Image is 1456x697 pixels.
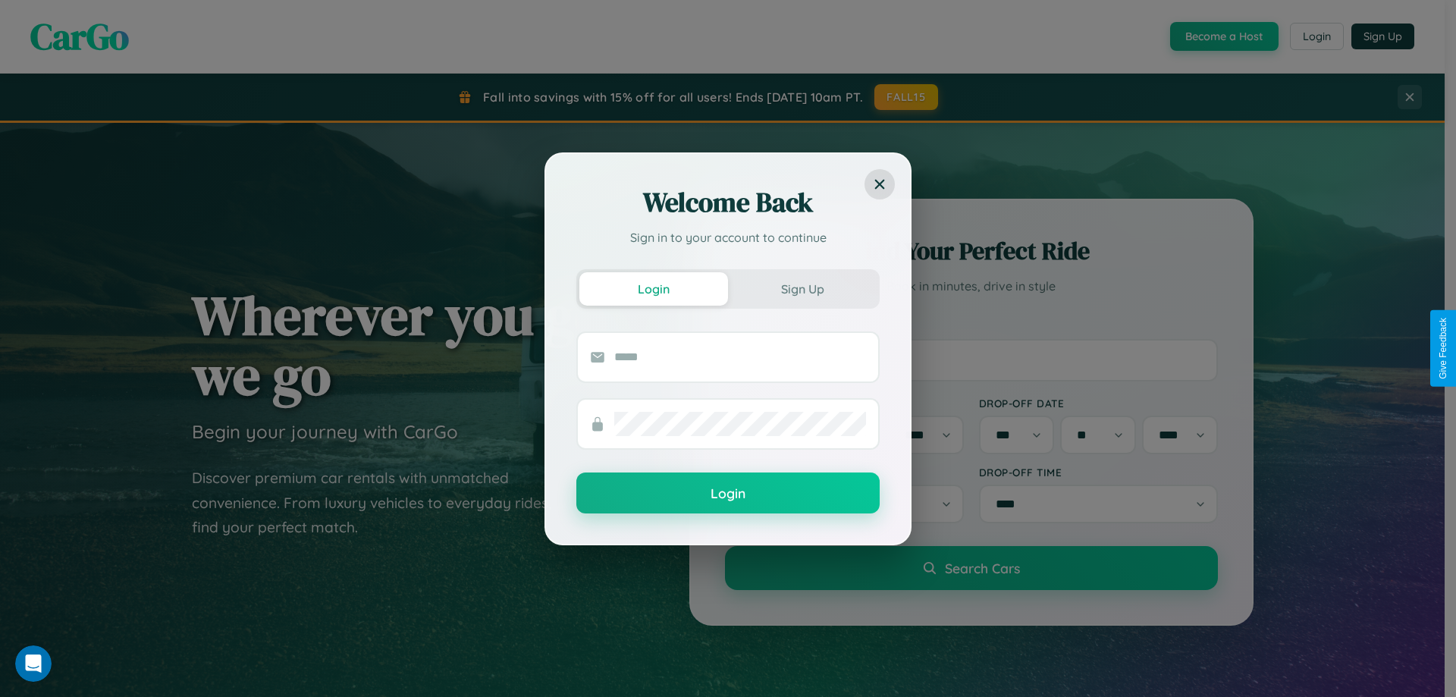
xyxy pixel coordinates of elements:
[1438,318,1448,379] div: Give Feedback
[15,645,52,682] iframe: Intercom live chat
[579,272,728,306] button: Login
[728,272,877,306] button: Sign Up
[576,473,880,513] button: Login
[576,228,880,246] p: Sign in to your account to continue
[576,184,880,221] h2: Welcome Back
